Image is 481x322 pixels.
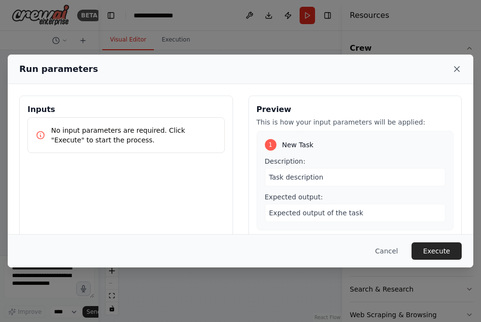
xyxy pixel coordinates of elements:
[265,193,323,201] span: Expected output:
[265,139,276,151] div: 1
[412,242,462,260] button: Execute
[257,117,454,127] p: This is how your input parameters will be applied:
[257,104,454,115] h3: Preview
[265,157,305,165] span: Description:
[19,62,98,76] h2: Run parameters
[282,140,314,150] span: New Task
[51,126,217,145] p: No input parameters are required. Click "Execute" to start the process.
[27,104,225,115] h3: Inputs
[269,209,363,217] span: Expected output of the task
[269,173,324,181] span: Task description
[368,242,406,260] button: Cancel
